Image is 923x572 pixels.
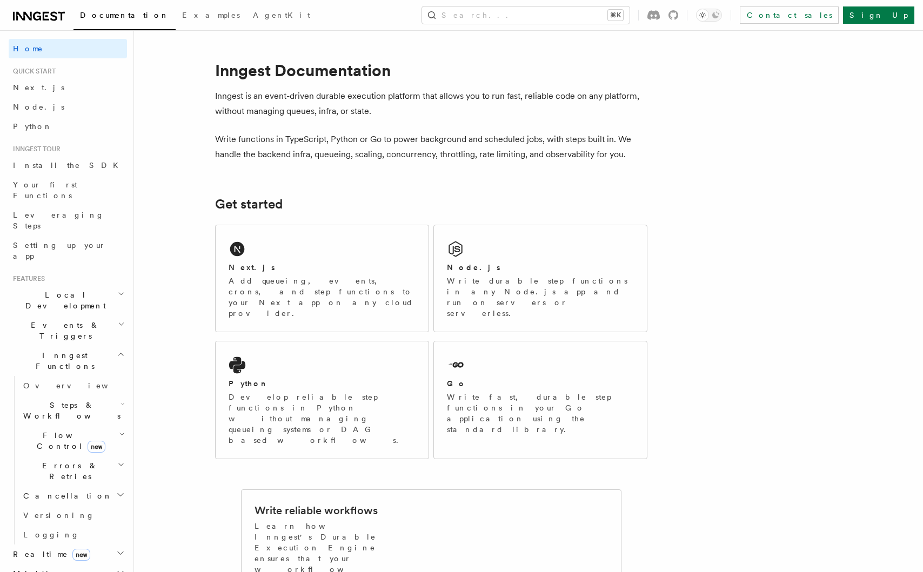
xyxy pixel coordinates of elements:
[215,132,647,162] p: Write functions in TypeScript, Python or Go to power background and scheduled jobs, with steps bu...
[88,441,105,453] span: new
[23,511,95,520] span: Versioning
[447,262,500,273] h2: Node.js
[447,392,634,435] p: Write fast, durable step functions in your Go application using the standard library.
[80,11,169,19] span: Documentation
[447,378,466,389] h2: Go
[9,376,127,544] div: Inngest Functions
[215,225,429,332] a: Next.jsAdd queueing, events, crons, and step functions to your Next app on any cloud provider.
[422,6,630,24] button: Search...⌘K
[229,275,416,319] p: Add queueing, events, crons, and step functions to your Next app on any cloud provider.
[9,175,127,205] a: Your first Functions
[19,506,127,525] a: Versioning
[19,430,119,452] span: Flow Control
[9,320,118,341] span: Events & Triggers
[843,6,914,24] a: Sign Up
[13,103,64,111] span: Node.js
[19,376,127,395] a: Overview
[215,197,283,212] a: Get started
[740,6,839,24] a: Contact sales
[19,486,127,506] button: Cancellation
[608,10,623,21] kbd: ⌘K
[215,341,429,459] a: PythonDevelop reliable step functions in Python without managing queueing systems or DAG based wo...
[9,97,127,117] a: Node.js
[19,525,127,544] a: Logging
[13,211,104,230] span: Leveraging Steps
[13,161,125,170] span: Install the SDK
[229,392,416,446] p: Develop reliable step functions in Python without managing queueing systems or DAG based workflows.
[9,350,117,372] span: Inngest Functions
[229,262,275,273] h2: Next.js
[246,3,317,29] a: AgentKit
[13,180,77,200] span: Your first Functions
[9,549,90,560] span: Realtime
[13,43,43,54] span: Home
[229,378,269,389] h2: Python
[253,11,310,19] span: AgentKit
[19,395,127,426] button: Steps & Workflows
[19,460,117,482] span: Errors & Retries
[9,274,45,283] span: Features
[73,3,176,30] a: Documentation
[9,235,127,266] a: Setting up your app
[176,3,246,29] a: Examples
[447,275,634,319] p: Write durable step functions in any Node.js app and run on servers or serverless.
[215,89,647,119] p: Inngest is an event-driven durable execution platform that allows you to run fast, reliable code ...
[19,490,112,501] span: Cancellation
[9,145,61,153] span: Inngest tour
[696,9,722,22] button: Toggle dark mode
[215,60,647,80] h1: Inngest Documentation
[433,225,647,332] a: Node.jsWrite durable step functions in any Node.js app and run on servers or serverless.
[23,381,135,390] span: Overview
[9,346,127,376] button: Inngest Functions
[9,39,127,58] a: Home
[9,156,127,175] a: Install the SDK
[9,544,127,564] button: Realtimenew
[9,285,127,315] button: Local Development
[19,400,121,421] span: Steps & Workflows
[72,549,90,561] span: new
[433,341,647,459] a: GoWrite fast, durable step functions in your Go application using the standard library.
[19,456,127,486] button: Errors & Retries
[9,67,56,76] span: Quick start
[13,241,106,260] span: Setting up your app
[9,117,127,136] a: Python
[19,426,127,456] button: Flow Controlnew
[9,78,127,97] a: Next.js
[9,205,127,235] a: Leveraging Steps
[9,315,127,346] button: Events & Triggers
[9,290,118,311] span: Local Development
[182,11,240,19] span: Examples
[23,530,79,539] span: Logging
[13,83,64,92] span: Next.js
[13,122,52,131] span: Python
[255,503,378,518] h2: Write reliable workflows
